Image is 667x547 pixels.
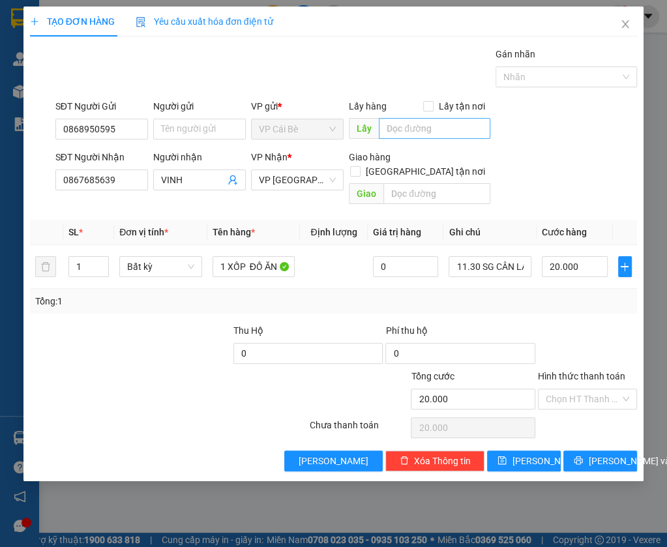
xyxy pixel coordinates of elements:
span: delete [400,456,409,466]
span: Tên hàng [213,227,255,237]
input: VD: Bàn, Ghế [213,256,295,277]
span: Bất kỳ [127,257,194,276]
div: SĐT Người Nhận [55,150,148,164]
span: plus [30,17,39,26]
span: TẠO ĐƠN HÀNG [30,16,115,27]
span: plus [619,261,632,272]
div: SĐT Người Gửi [55,99,148,113]
span: Thu Hộ [233,325,263,336]
span: printer [574,456,583,466]
span: VP Sài Gòn [259,170,336,190]
div: Người nhận [153,150,246,164]
span: save [497,456,507,466]
span: SL [68,227,79,237]
span: VP Cái Bè [259,119,336,139]
button: Close [607,7,644,43]
span: user-add [228,175,238,185]
th: Ghi chú [443,220,537,245]
span: Lấy [349,118,379,139]
input: 0 [373,256,439,277]
label: Gán nhãn [496,49,535,59]
button: delete [35,256,56,277]
span: Đơn vị tính [119,227,168,237]
span: [GEOGRAPHIC_DATA] tận nơi [361,164,490,179]
div: Phí thu hộ [385,323,535,343]
span: Định lượng [310,227,357,237]
div: Chưa thanh toán [308,418,410,441]
span: [PERSON_NAME] [299,454,368,468]
button: plus [618,256,632,277]
span: Xóa Thông tin [414,454,471,468]
span: Yêu cầu xuất hóa đơn điện tử [136,16,273,27]
img: icon [136,17,146,27]
span: Giao [349,183,383,204]
button: [PERSON_NAME] [284,451,383,471]
button: save[PERSON_NAME] [487,451,561,471]
span: VP Nhận [251,152,288,162]
label: Hình thức thanh toán [538,371,625,381]
span: Lấy hàng [349,101,387,111]
span: [PERSON_NAME] [512,454,582,468]
input: Dọc đường [383,183,490,204]
span: close [620,19,630,29]
span: Tổng cước [411,371,454,381]
span: Giá trị hàng [373,227,421,237]
span: Giao hàng [349,152,391,162]
button: printer[PERSON_NAME] và In [563,451,637,471]
div: VP gửi [251,99,344,113]
span: Cước hàng [542,227,587,237]
span: Lấy tận nơi [434,99,490,113]
input: Dọc đường [379,118,490,139]
input: Ghi Chú [449,256,531,277]
button: deleteXóa Thông tin [385,451,484,471]
div: Người gửi [153,99,246,113]
div: Tổng: 1 [35,294,259,308]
